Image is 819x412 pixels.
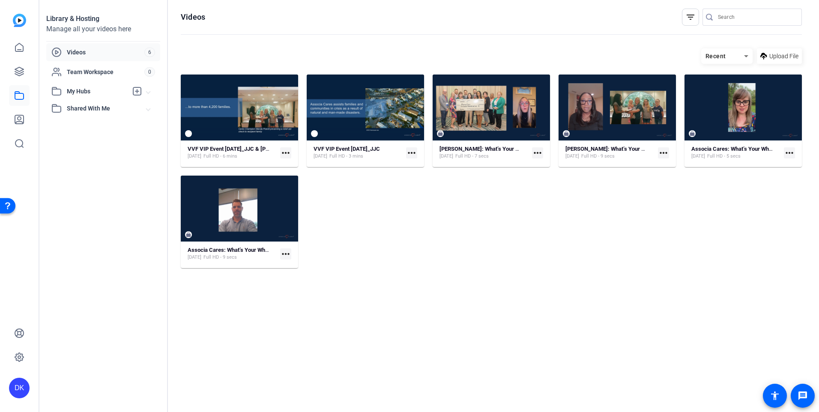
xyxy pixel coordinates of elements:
strong: VVF VIP Event [DATE]_JJC [314,146,380,152]
div: Manage all your videos here [46,24,160,34]
span: Recent [705,53,726,60]
mat-expansion-panel-header: My Hubs [46,83,160,100]
span: [DATE] [188,254,201,261]
button: Upload File [757,48,802,64]
a: [PERSON_NAME]: What’s Your Why?[DATE]Full HD - 7 secs [439,146,529,160]
h1: Videos [181,12,205,22]
input: Search [718,12,795,22]
a: [PERSON_NAME]: What’s Your Why?[DATE]Full HD - 9 secs [565,146,655,160]
span: 6 [144,48,155,57]
span: Team Workspace [67,68,144,76]
span: [DATE] [188,153,201,160]
div: DK [9,378,30,398]
span: Full HD - 3 mins [329,153,363,160]
mat-icon: more_horiz [784,147,795,158]
span: My Hubs [67,87,128,96]
span: [DATE] [439,153,453,160]
a: Associa Cares: What’s Your Why? - Copy[DATE]Full HD - 5 secs [691,146,780,160]
mat-icon: filter_list [685,12,696,22]
span: Shared With Me [67,104,146,113]
span: 0 [144,67,155,77]
span: [DATE] [565,153,579,160]
mat-icon: more_horiz [280,248,291,260]
mat-icon: more_horiz [280,147,291,158]
span: Full HD - 9 secs [581,153,615,160]
span: Full HD - 7 secs [455,153,489,160]
strong: Associa Cares: What’s Your Why? - [PERSON_NAME] [188,247,318,253]
div: Library & Hosting [46,14,160,24]
a: VVF VIP Event [DATE]_JJC[DATE]Full HD - 3 mins [314,146,403,160]
strong: [PERSON_NAME]: What’s Your Why? [565,146,655,152]
strong: Associa Cares: What’s Your Why? - Copy [691,146,792,152]
strong: [PERSON_NAME]: What’s Your Why? [439,146,529,152]
mat-icon: more_horiz [406,147,417,158]
mat-icon: message [798,391,808,401]
mat-icon: accessibility [770,391,780,401]
span: Videos [67,48,144,57]
a: VVF VIP Event [DATE]_JJC & [PERSON_NAME][DATE]Full HD - 6 mins [188,146,277,160]
strong: VVF VIP Event [DATE]_JJC & [PERSON_NAME] [188,146,303,152]
mat-icon: more_horiz [532,147,543,158]
mat-expansion-panel-header: Shared With Me [46,100,160,117]
a: Associa Cares: What’s Your Why? - [PERSON_NAME][DATE]Full HD - 9 secs [188,247,277,261]
span: [DATE] [691,153,705,160]
mat-icon: more_horiz [658,147,669,158]
span: Full HD - 6 mins [203,153,237,160]
span: [DATE] [314,153,327,160]
span: Upload File [769,52,798,61]
span: Full HD - 5 secs [707,153,741,160]
span: Full HD - 9 secs [203,254,237,261]
img: blue-gradient.svg [13,14,26,27]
